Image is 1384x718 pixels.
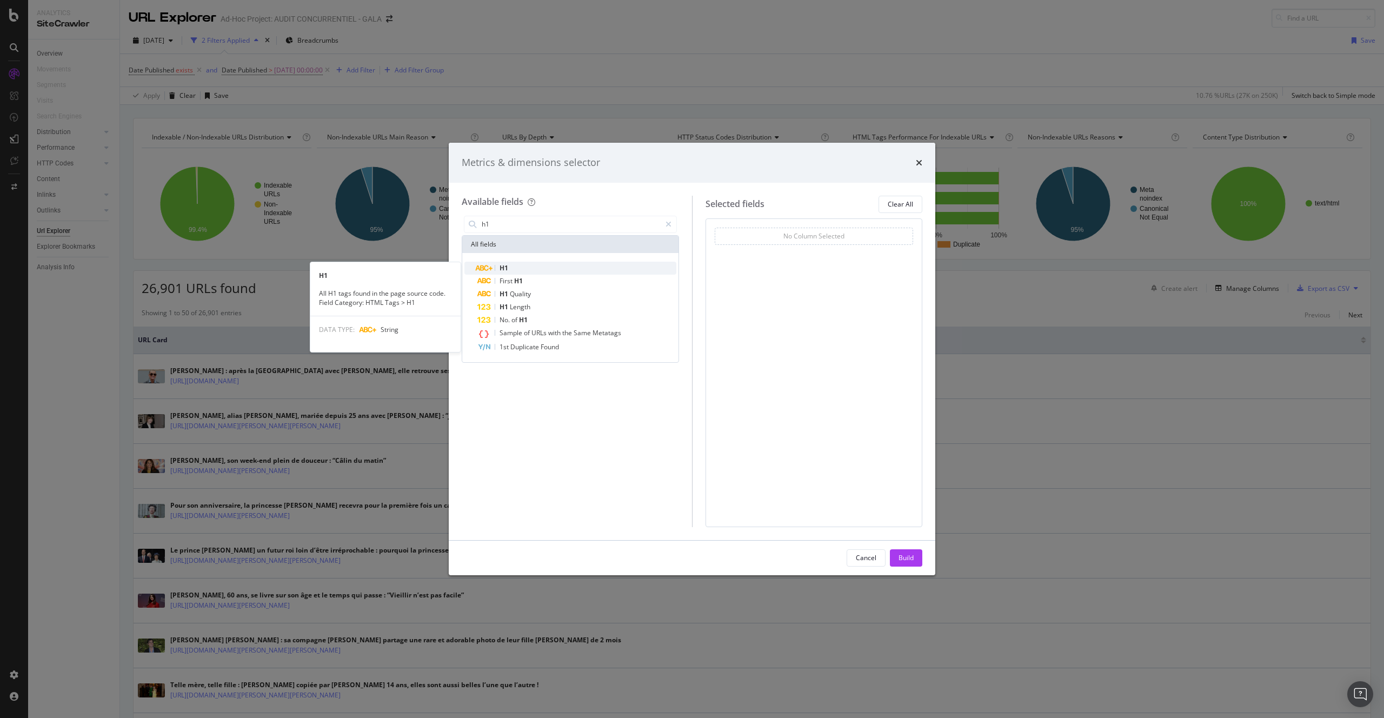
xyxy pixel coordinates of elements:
[310,289,461,307] div: All H1 tags found in the page source code. Field Category: HTML Tags > H1
[510,289,531,298] span: Quality
[890,549,922,567] button: Build
[462,236,678,253] div: All fields
[481,216,661,232] input: Search by field name
[574,328,593,337] span: Same
[899,553,914,562] div: Build
[462,156,600,170] div: Metrics & dimensions selector
[562,328,574,337] span: the
[510,302,530,311] span: Length
[500,328,524,337] span: Sample
[500,342,510,351] span: 1st
[511,315,519,324] span: of
[500,276,514,285] span: First
[916,156,922,170] div: times
[541,342,559,351] span: Found
[524,328,531,337] span: of
[888,200,913,209] div: Clear All
[593,328,621,337] span: Metatags
[310,271,461,280] div: H1
[783,231,844,241] div: No Column Selected
[706,198,764,210] div: Selected fields
[449,143,935,575] div: modal
[500,289,510,298] span: H1
[1347,681,1373,707] div: Open Intercom Messenger
[514,276,523,285] span: H1
[500,315,511,324] span: No.
[500,302,510,311] span: H1
[462,196,523,208] div: Available fields
[531,328,548,337] span: URLs
[500,263,508,272] span: H1
[879,196,922,213] button: Clear All
[548,328,562,337] span: with
[856,553,876,562] div: Cancel
[519,315,528,324] span: H1
[510,342,541,351] span: Duplicate
[847,549,886,567] button: Cancel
